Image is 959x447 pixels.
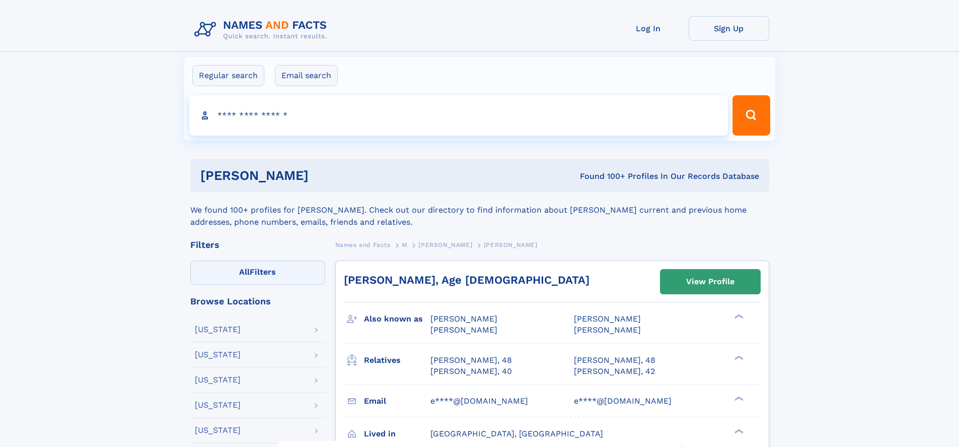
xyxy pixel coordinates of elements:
[190,261,325,285] label: Filters
[418,238,472,251] a: [PERSON_NAME]
[192,65,264,86] label: Regular search
[195,376,241,384] div: [US_STATE]
[430,429,603,438] span: [GEOGRAPHIC_DATA], [GEOGRAPHIC_DATA]
[732,354,744,361] div: ❯
[364,393,430,410] h3: Email
[574,314,641,324] span: [PERSON_NAME]
[200,169,445,182] h1: [PERSON_NAME]
[190,297,325,306] div: Browse Locations
[195,326,241,334] div: [US_STATE]
[418,241,472,248] span: [PERSON_NAME]
[190,240,325,249] div: Filters
[344,274,589,286] a: [PERSON_NAME], Age [DEMOGRAPHIC_DATA]
[444,171,759,182] div: Found 100+ Profiles In Our Records Database
[430,314,497,324] span: [PERSON_NAME]
[574,355,655,366] a: [PERSON_NAME], 48
[608,16,689,41] a: Log In
[195,351,241,359] div: [US_STATE]
[660,270,760,294] a: View Profile
[275,65,338,86] label: Email search
[689,16,769,41] a: Sign Up
[574,325,641,335] span: [PERSON_NAME]
[195,426,241,434] div: [US_STATE]
[335,238,391,251] a: Names and Facts
[686,270,734,293] div: View Profile
[364,352,430,369] h3: Relatives
[430,325,497,335] span: [PERSON_NAME]
[430,366,512,377] a: [PERSON_NAME], 40
[402,238,407,251] a: M
[732,395,744,402] div: ❯
[732,428,744,434] div: ❯
[732,313,744,320] div: ❯
[732,95,770,136] button: Search Button
[484,241,538,248] span: [PERSON_NAME]
[364,310,430,328] h3: Also known as
[239,267,250,277] span: All
[189,95,728,136] input: search input
[190,192,769,228] div: We found 100+ profiles for [PERSON_NAME]. Check out our directory to find information about [PERS...
[430,355,512,366] a: [PERSON_NAME], 48
[195,401,241,409] div: [US_STATE]
[574,366,655,377] a: [PERSON_NAME], 42
[190,16,335,43] img: Logo Names and Facts
[364,425,430,442] h3: Lived in
[402,241,407,248] span: M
